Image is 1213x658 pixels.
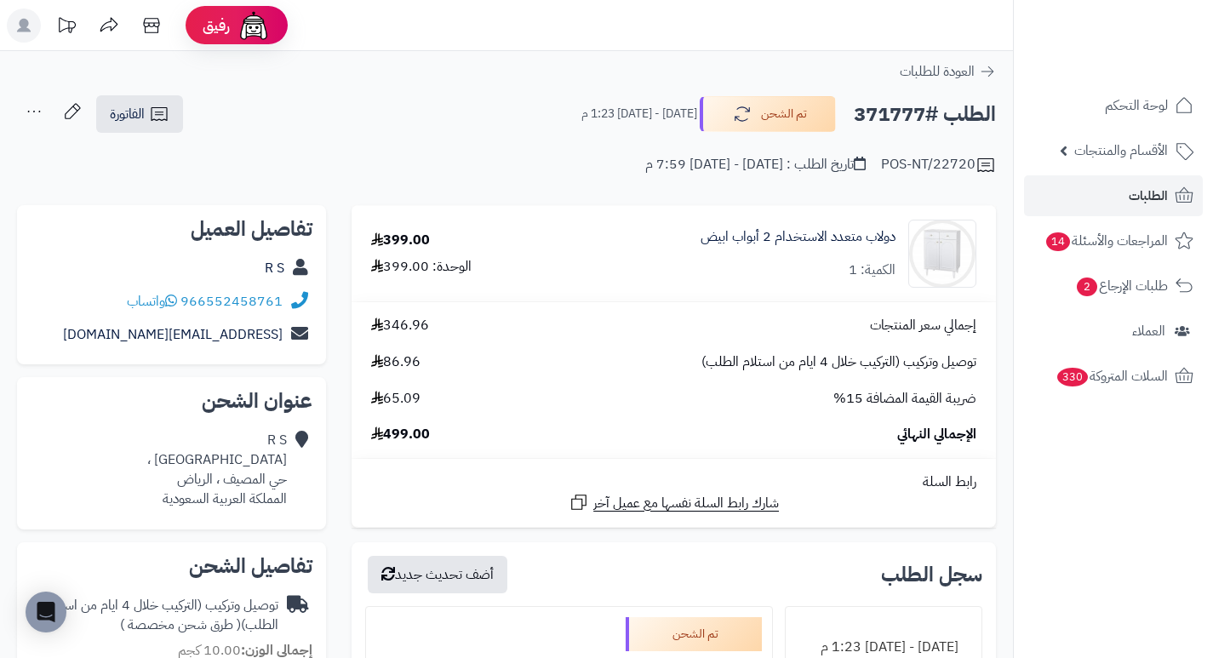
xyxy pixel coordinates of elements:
a: العودة للطلبات [900,61,996,82]
h2: عنوان الشحن [31,391,312,411]
span: الإجمالي النهائي [897,425,976,444]
div: توصيل وتركيب (التركيب خلال 4 ايام من استلام الطلب) [31,596,278,635]
a: 966552458761 [180,291,283,312]
span: السلات المتروكة [1056,364,1168,388]
img: logo-2.png [1097,48,1197,83]
span: العملاء [1132,319,1165,343]
a: واتساب [127,291,177,312]
h2: الطلب #371777 [854,97,996,132]
span: شارك رابط السلة نفسها مع عميل آخر [593,494,779,513]
span: ( طرق شحن مخصصة ) [120,615,241,635]
span: الطلبات [1129,184,1168,208]
div: الوحدة: 399.00 [371,257,472,277]
span: توصيل وتركيب (التركيب خلال 4 ايام من استلام الطلب) [701,352,976,372]
span: الفاتورة [110,104,145,124]
button: أضف تحديث جديد [368,556,507,593]
a: العملاء [1024,311,1203,352]
span: إجمالي سعر المنتجات [870,316,976,335]
h3: سجل الطلب [881,564,982,585]
small: [DATE] - [DATE] 1:23 م [581,106,697,123]
div: POS-NT/22720 [881,155,996,175]
div: تاريخ الطلب : [DATE] - [DATE] 7:59 م [645,155,866,175]
div: R S [GEOGRAPHIC_DATA] ، حي المصيف ، الرياض المملكة العربية السعودية [147,431,287,508]
div: تم الشحن [626,617,762,651]
img: ai-face.png [237,9,271,43]
span: 86.96 [371,352,421,372]
div: الكمية: 1 [849,260,895,280]
a: تحديثات المنصة [45,9,88,47]
span: المراجعات والأسئلة [1044,229,1168,253]
a: دولاب متعدد الاستخدام 2 أبواب ابيض [701,227,895,247]
img: 1729604411-110115010058110115010058-90x90.jpg [909,220,976,288]
span: ضريبة القيمة المضافة 15% [833,389,976,409]
button: تم الشحن [700,96,836,132]
span: العودة للطلبات [900,61,975,82]
span: الأقسام والمنتجات [1074,139,1168,163]
span: رفيق [203,15,230,36]
h2: تفاصيل الشحن [31,556,312,576]
span: 2 [1077,278,1097,296]
a: طلبات الإرجاع2 [1024,266,1203,306]
div: 399.00 [371,231,430,250]
span: 14 [1046,232,1070,251]
a: R S [265,258,284,278]
a: الفاتورة [96,95,183,133]
a: شارك رابط السلة نفسها مع عميل آخر [569,492,779,513]
a: [EMAIL_ADDRESS][DOMAIN_NAME] [63,324,283,345]
span: 330 [1057,368,1088,386]
a: المراجعات والأسئلة14 [1024,220,1203,261]
span: طلبات الإرجاع [1075,274,1168,298]
span: 65.09 [371,389,421,409]
div: رابط السلة [358,472,989,492]
span: 499.00 [371,425,430,444]
h2: تفاصيل العميل [31,219,312,239]
div: Open Intercom Messenger [26,592,66,632]
a: الطلبات [1024,175,1203,216]
span: 346.96 [371,316,429,335]
a: السلات المتروكة330 [1024,356,1203,397]
span: لوحة التحكم [1105,94,1168,117]
a: لوحة التحكم [1024,85,1203,126]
